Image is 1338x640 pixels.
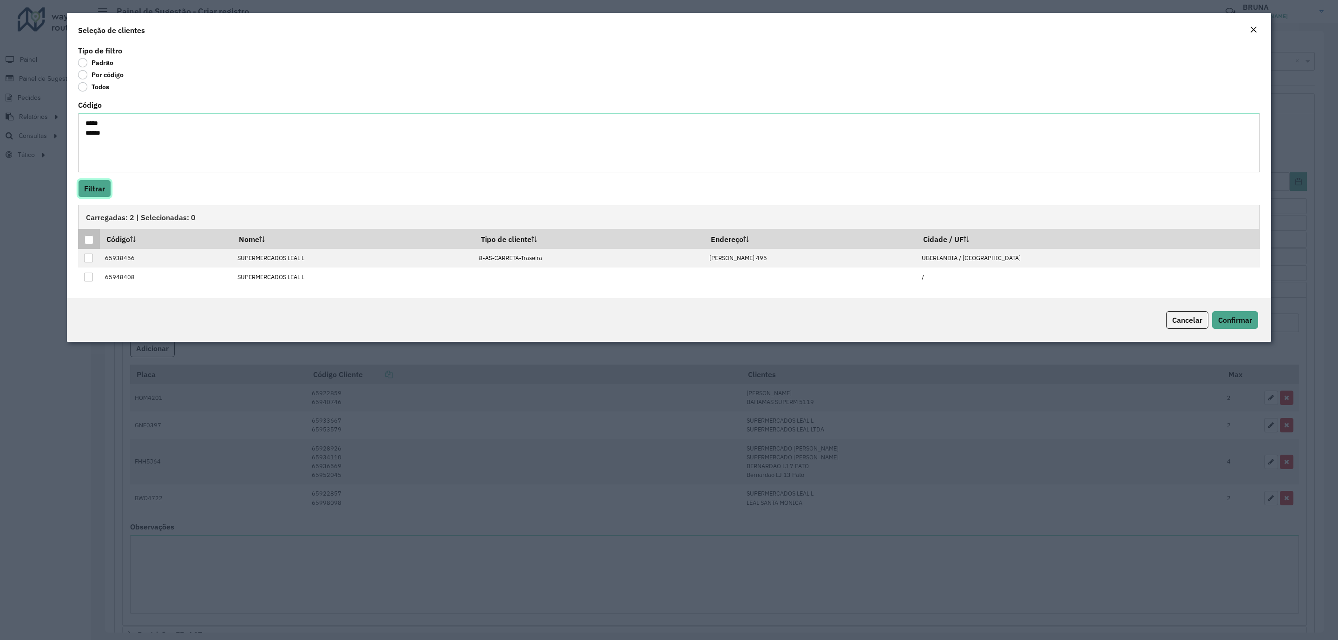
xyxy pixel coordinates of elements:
td: / [917,268,1259,287]
em: Fechar [1250,26,1257,33]
th: Tipo de cliente [474,229,704,248]
th: Código [100,229,232,248]
td: SUPERMERCADOS LEAL L [233,268,474,287]
td: [PERSON_NAME] 495 [704,249,917,268]
label: Padrão [78,58,113,67]
td: 65948408 [100,268,232,287]
td: 8-AS-CARRETA-Traseira [474,249,704,268]
td: 65938456 [100,249,232,268]
button: Close [1247,24,1260,36]
th: Nome [233,229,474,248]
label: Por código [78,70,124,79]
button: Cancelar [1166,311,1208,329]
span: Confirmar [1218,315,1252,325]
button: Confirmar [1212,311,1258,329]
th: Endereço [704,229,917,248]
label: Todos [78,82,109,91]
th: Cidade / UF [917,229,1259,248]
button: Filtrar [78,180,111,197]
label: Código [78,99,102,111]
div: Carregadas: 2 | Selecionadas: 0 [78,205,1260,229]
td: UBERLANDIA / [GEOGRAPHIC_DATA] [917,249,1259,268]
h4: Seleção de clientes [78,25,145,36]
span: Cancelar [1172,315,1202,325]
label: Tipo de filtro [78,45,122,56]
td: SUPERMERCADOS LEAL L [233,249,474,268]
